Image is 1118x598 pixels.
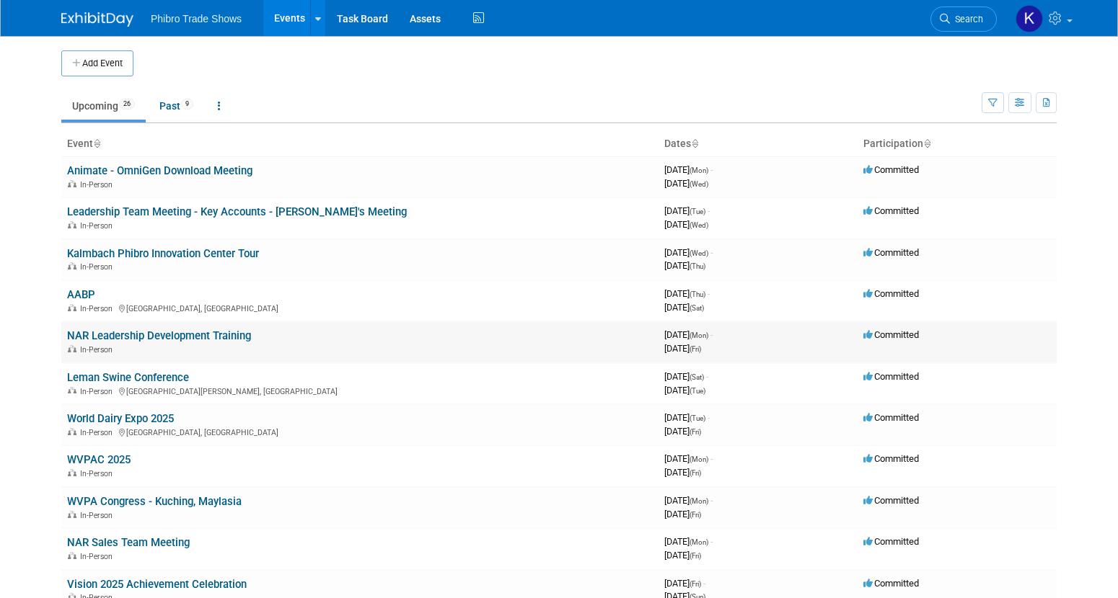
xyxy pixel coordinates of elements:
[664,219,708,230] span: [DATE]
[690,290,705,298] span: (Thu)
[863,495,919,506] span: Committed
[181,99,193,110] span: 9
[664,178,708,189] span: [DATE]
[930,6,997,32] a: Search
[68,469,76,476] img: In-Person Event
[690,221,708,229] span: (Wed)
[67,385,653,396] div: [GEOGRAPHIC_DATA][PERSON_NAME], [GEOGRAPHIC_DATA]
[67,536,190,549] a: NAR Sales Team Meeting
[690,180,708,188] span: (Wed)
[706,371,708,382] span: -
[664,453,713,464] span: [DATE]
[67,205,407,218] a: Leadership Team Meeting - Key Accounts - [PERSON_NAME]'s Meeting
[67,302,653,313] div: [GEOGRAPHIC_DATA], [GEOGRAPHIC_DATA]
[923,138,930,149] a: Sort by Participation Type
[863,453,919,464] span: Committed
[664,495,713,506] span: [DATE]
[690,552,701,560] span: (Fri)
[80,304,117,313] span: In-Person
[863,288,919,299] span: Committed
[710,164,713,175] span: -
[690,249,708,257] span: (Wed)
[93,138,100,149] a: Sort by Event Name
[664,343,701,354] span: [DATE]
[863,578,919,589] span: Committed
[664,329,713,340] span: [DATE]
[863,371,919,382] span: Committed
[710,453,713,464] span: -
[664,578,705,589] span: [DATE]
[68,180,76,187] img: In-Person Event
[863,205,919,216] span: Committed
[690,345,701,353] span: (Fri)
[61,132,659,156] th: Event
[710,536,713,547] span: -
[67,453,131,466] a: WVPAC 2025
[863,412,919,423] span: Committed
[863,247,919,258] span: Committed
[119,99,135,110] span: 26
[67,412,174,425] a: World Dairy Expo 2025
[690,166,708,174] span: (Mon)
[690,387,705,395] span: (Tue)
[67,495,242,508] a: WVPA Congress - Kuching, Maylasia
[68,345,76,352] img: In-Person Event
[863,536,919,547] span: Committed
[664,509,701,519] span: [DATE]
[664,164,713,175] span: [DATE]
[863,164,919,175] span: Committed
[67,288,95,301] a: AABP
[61,50,133,76] button: Add Event
[149,92,204,120] a: Past9
[690,538,708,546] span: (Mon)
[708,288,710,299] span: -
[690,511,701,519] span: (Fri)
[664,412,710,423] span: [DATE]
[690,497,708,505] span: (Mon)
[664,536,713,547] span: [DATE]
[708,205,710,216] span: -
[664,247,713,258] span: [DATE]
[68,552,76,559] img: In-Person Event
[664,260,705,271] span: [DATE]
[67,164,252,177] a: Animate - OmniGen Download Meeting
[80,262,117,272] span: In-Person
[68,511,76,518] img: In-Person Event
[67,247,259,260] a: Kalmbach Phibro Innovation Center Tour
[80,469,117,478] span: In-Person
[950,14,983,24] span: Search
[690,469,701,477] span: (Fri)
[68,304,76,311] img: In-Person Event
[863,329,919,340] span: Committed
[664,302,704,313] span: [DATE]
[80,180,117,189] span: In-Person
[68,262,76,269] img: In-Person Event
[67,578,247,591] a: Vision 2025 Achievement Celebration
[80,511,117,520] span: In-Person
[80,387,117,396] span: In-Person
[659,132,858,156] th: Dates
[664,467,701,478] span: [DATE]
[664,550,701,561] span: [DATE]
[80,428,117,437] span: In-Person
[664,288,710,299] span: [DATE]
[67,426,653,437] div: [GEOGRAPHIC_DATA], [GEOGRAPHIC_DATA]
[858,132,1057,156] th: Participation
[690,262,705,270] span: (Thu)
[80,345,117,354] span: In-Person
[703,578,705,589] span: -
[690,428,701,436] span: (Fri)
[68,221,76,228] img: In-Person Event
[61,12,133,27] img: ExhibitDay
[664,205,710,216] span: [DATE]
[691,138,698,149] a: Sort by Start Date
[690,414,705,422] span: (Tue)
[67,329,251,342] a: NAR Leadership Development Training
[690,455,708,463] span: (Mon)
[664,426,701,437] span: [DATE]
[1016,5,1043,32] img: Karol Ehmen
[664,371,708,382] span: [DATE]
[664,385,705,396] span: [DATE]
[710,247,713,258] span: -
[690,580,701,588] span: (Fri)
